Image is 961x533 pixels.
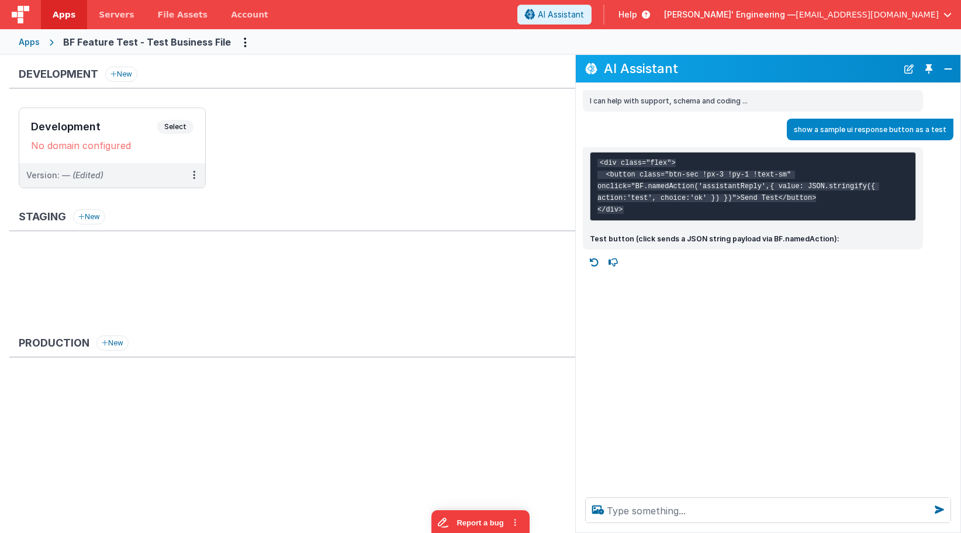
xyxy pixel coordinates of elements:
span: AI Assistant [538,9,584,20]
h3: Development [19,68,98,80]
h2: AI Assistant [604,61,897,75]
button: New [96,335,129,351]
div: Apps [19,36,40,48]
code: <div class="flex"> <button class="btn-sec !px-3 !py-1 !text-sm" onclick="BF.namedAction('assistan... [597,159,879,214]
span: Apps [53,9,75,20]
button: Close [941,61,956,77]
span: [EMAIL_ADDRESS][DOMAIN_NAME] [796,9,939,20]
button: AI Assistant [517,5,592,25]
span: File Assets [158,9,208,20]
button: [PERSON_NAME]' Engineering — [EMAIL_ADDRESS][DOMAIN_NAME] [664,9,952,20]
h3: Production [19,337,89,349]
div: No domain configured [31,140,193,151]
p: I can help with support, schema and coding ... [590,95,916,107]
h3: Staging [19,211,66,223]
button: New [105,67,137,82]
button: New Chat [901,61,917,77]
div: BF Feature Test - Test Business File [63,35,231,49]
span: (Edited) [72,170,103,180]
div: Version: — [26,169,103,181]
span: Select [157,120,193,134]
span: Servers [99,9,134,20]
button: New [73,209,105,224]
span: [PERSON_NAME]' Engineering — [664,9,796,20]
strong: Test button (click sends a JSON string payload via BF.namedAction): [590,234,839,243]
p: show a sample ui response button as a test [794,123,946,136]
span: Help [618,9,637,20]
button: Options [236,33,254,51]
button: Toggle Pin [921,61,937,77]
h3: Development [31,121,157,133]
